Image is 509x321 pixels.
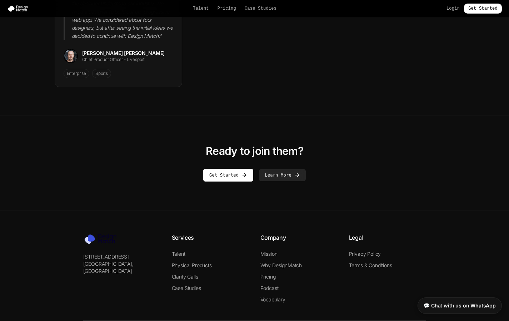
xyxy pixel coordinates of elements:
h4: Legal [349,233,426,242]
a: Pricing [260,274,276,280]
p: [STREET_ADDRESS] [83,253,160,260]
a: Get Started [464,4,502,14]
a: Why DesignMatch [260,262,302,268]
a: Get Started [203,169,253,182]
a: Case Studies [245,6,276,11]
a: Clarity Calls [172,274,198,280]
a: Terms & Conditions [349,262,392,268]
p: [GEOGRAPHIC_DATA], [GEOGRAPHIC_DATA] [83,260,160,275]
div: Chief Product Officer - Livesport [82,57,165,62]
a: Vocabulary [260,296,285,302]
img: Design Match [83,233,123,245]
a: Podcast [260,285,279,291]
h4: Company [260,233,338,242]
button: Learn More [259,169,306,181]
img: Design Match [7,5,31,12]
div: [PERSON_NAME] [PERSON_NAME] [82,50,165,57]
img: Kánsky A. [64,49,78,63]
a: Privacy Policy [349,251,381,257]
h3: Ready to join them? [55,144,455,157]
a: 💬 Chat with us on WhatsApp [418,297,502,314]
span: Enterprise [64,69,89,78]
a: Mission [260,251,278,257]
a: Talent [193,6,209,11]
h4: Services [172,233,249,242]
a: Login [446,6,460,11]
a: Pricing [218,6,236,11]
a: Case Studies [172,285,201,291]
span: Sports [92,69,111,78]
a: Physical Products [172,262,212,268]
a: Talent [172,251,185,257]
